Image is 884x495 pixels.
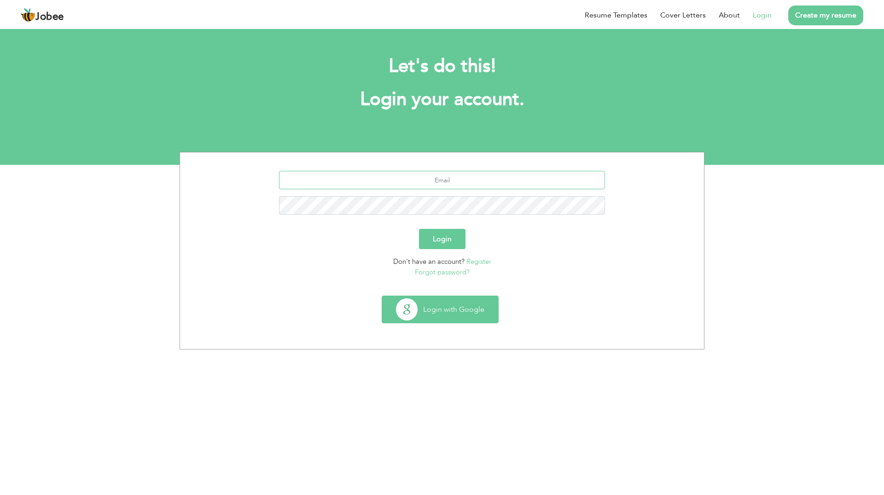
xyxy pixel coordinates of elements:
[21,8,35,23] img: jobee.io
[35,12,64,22] span: Jobee
[193,87,691,111] h1: Login your account.
[788,6,863,25] a: Create my resume
[419,229,465,249] button: Login
[382,296,498,323] button: Login with Google
[753,10,772,21] a: Login
[279,171,605,189] input: Email
[719,10,740,21] a: About
[415,268,470,277] a: Forgot password?
[193,54,691,78] h2: Let's do this!
[393,257,465,266] span: Don't have an account?
[21,8,64,23] a: Jobee
[660,10,706,21] a: Cover Letters
[466,257,491,266] a: Register
[585,10,647,21] a: Resume Templates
